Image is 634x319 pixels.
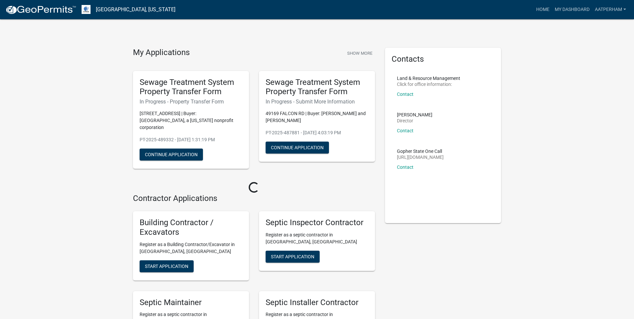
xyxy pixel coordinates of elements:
h5: Building Contractor / Excavators [140,218,242,237]
h6: In Progress - Submit More Information [266,98,368,105]
h5: Septic Inspector Contractor [266,218,368,227]
h5: Septic Maintainer [140,298,242,307]
img: Otter Tail County, Minnesota [82,5,91,14]
p: [URL][DOMAIN_NAME] [397,155,444,159]
button: Continue Application [140,149,203,160]
p: [PERSON_NAME] [397,112,432,117]
h5: Septic Installer Contractor [266,298,368,307]
a: [GEOGRAPHIC_DATA], [US_STATE] [96,4,175,15]
h5: Sewage Treatment System Property Transfer Form [266,78,368,97]
p: Director [397,118,432,123]
span: Start Application [145,263,188,269]
p: Click for office information: [397,82,460,87]
button: Start Application [140,260,194,272]
a: Contact [397,164,413,170]
a: My Dashboard [552,3,592,16]
h4: Contractor Applications [133,194,375,203]
p: PT-2025-487881 - [DATE] 4:03:19 PM [266,129,368,136]
button: Show More [345,48,375,59]
h4: My Applications [133,48,190,58]
a: Contact [397,128,413,133]
p: 49169 FALCON RD | Buyer: [PERSON_NAME] and [PERSON_NAME] [266,110,368,124]
button: Start Application [266,251,320,263]
span: Start Application [271,254,314,259]
h5: Sewage Treatment System Property Transfer Form [140,78,242,97]
h5: Contacts [392,54,494,64]
a: AATPerham [592,3,629,16]
h6: In Progress - Property Transfer Form [140,98,242,105]
p: Gopher State One Call [397,149,444,154]
button: Continue Application [266,142,329,154]
a: Home [534,3,552,16]
a: Contact [397,92,413,97]
p: Register as a Building Contractor/Excavator in [GEOGRAPHIC_DATA], [GEOGRAPHIC_DATA] [140,241,242,255]
p: Register as a septic contractor in [GEOGRAPHIC_DATA], [GEOGRAPHIC_DATA] [266,231,368,245]
p: Land & Resource Management [397,76,460,81]
p: PT-2025-489332 - [DATE] 1:31:19 PM [140,136,242,143]
p: [STREET_ADDRESS] | Buyer: [GEOGRAPHIC_DATA], a [US_STATE] nonprofit corporation [140,110,242,131]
